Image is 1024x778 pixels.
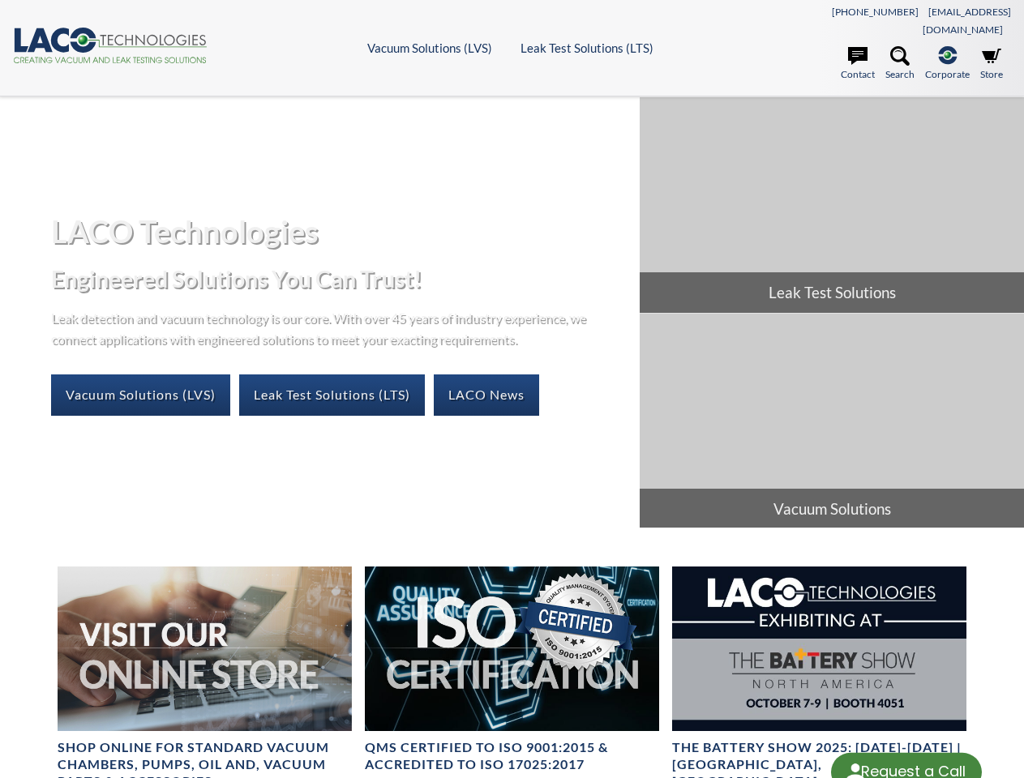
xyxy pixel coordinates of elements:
a: Leak Test Solutions [640,97,1024,313]
a: LACO News [434,374,539,415]
a: Store [980,46,1003,82]
a: [EMAIL_ADDRESS][DOMAIN_NAME] [923,6,1011,36]
a: Vacuum Solutions [640,314,1024,529]
a: Leak Test Solutions (LTS) [239,374,425,415]
a: Contact [841,46,875,82]
span: Corporate [925,66,970,82]
span: Leak Test Solutions [640,272,1024,313]
a: Leak Test Solutions (LTS) [521,41,653,55]
a: Vacuum Solutions (LVS) [367,41,492,55]
a: Search [885,46,915,82]
h2: Engineered Solutions You Can Trust! [51,264,627,294]
a: ISO Certification headerQMS CERTIFIED to ISO 9001:2015 & Accredited to ISO 17025:2017 [365,566,659,774]
a: [PHONE_NUMBER] [832,6,919,18]
a: Vacuum Solutions (LVS) [51,374,230,415]
h4: QMS CERTIFIED to ISO 9001:2015 & Accredited to ISO 17025:2017 [365,739,659,773]
h1: LACO Technologies [51,212,627,251]
span: Vacuum Solutions [640,489,1024,529]
p: Leak detection and vacuum technology is our core. With over 45 years of industry experience, we c... [51,307,594,348]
